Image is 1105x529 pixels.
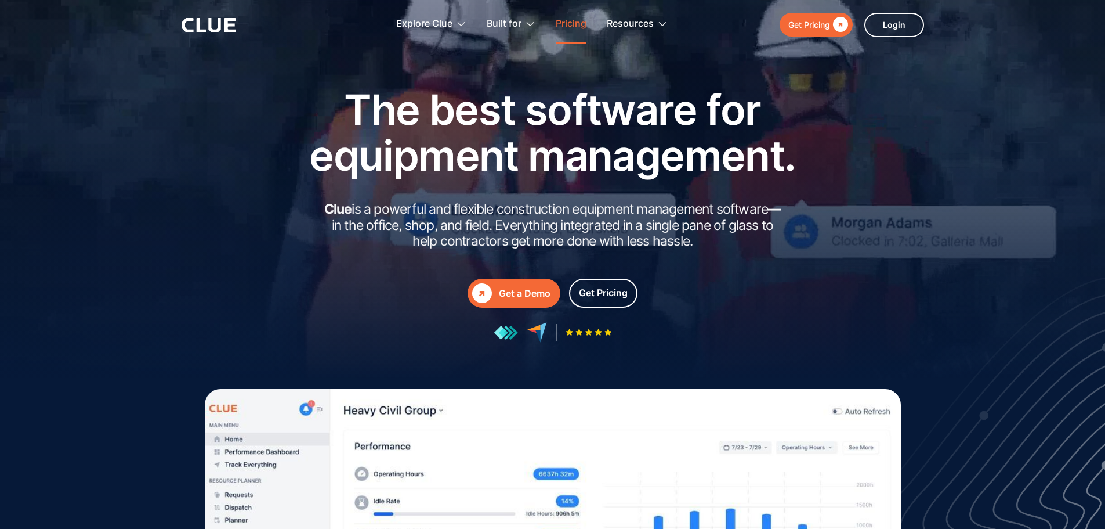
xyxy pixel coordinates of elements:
[324,201,352,217] strong: Clue
[788,17,830,32] div: Get Pricing
[607,6,654,42] div: Resources
[556,6,586,42] a: Pricing
[396,6,452,42] div: Explore Clue
[527,322,547,343] img: reviews at capterra
[487,6,521,42] div: Built for
[396,6,466,42] div: Explore Clue
[768,201,781,217] strong: —
[864,13,924,37] a: Login
[830,17,848,32] div: 
[607,6,668,42] div: Resources
[468,279,560,308] a: Get a Demo
[292,87,814,178] h1: The best software for equipment management.
[472,283,492,303] div: 
[780,13,853,37] a: Get Pricing
[499,286,550,301] div: Get a Demo
[487,6,535,42] div: Built for
[896,366,1105,529] iframe: Chat Widget
[566,329,612,336] img: Five-star rating icon
[579,286,628,300] div: Get Pricing
[569,279,637,308] a: Get Pricing
[494,325,518,340] img: reviews at getapp
[321,201,785,250] h2: is a powerful and flexible construction equipment management software in the office, shop, and fi...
